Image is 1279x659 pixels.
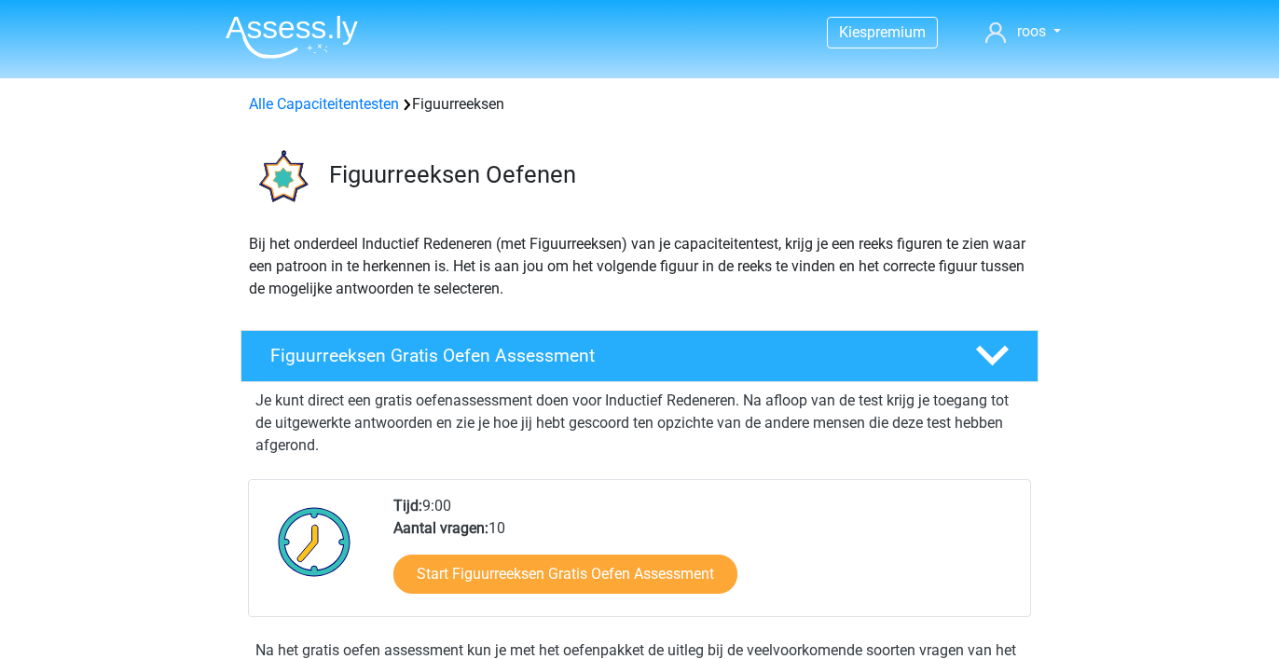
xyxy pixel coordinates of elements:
p: Je kunt direct een gratis oefenassessment doen voor Inductief Redeneren. Na afloop van de test kr... [255,390,1024,457]
a: Start Figuurreeksen Gratis Oefen Assessment [393,555,737,594]
div: 9:00 10 [379,495,1029,616]
img: Assessly [226,15,358,59]
p: Bij het onderdeel Inductief Redeneren (met Figuurreeksen) van je capaciteitentest, krijg je een r... [249,233,1030,300]
span: roos [1017,22,1046,40]
a: Alle Capaciteitentesten [249,95,399,113]
a: Kiespremium [828,20,937,45]
h4: Figuurreeksen Gratis Oefen Assessment [270,345,945,366]
a: Figuurreeksen Gratis Oefen Assessment [233,330,1046,382]
img: Klok [268,495,362,588]
img: figuurreeksen [241,138,321,217]
b: Tijd: [393,497,422,515]
b: Aantal vragen: [393,519,488,537]
h3: Figuurreeksen Oefenen [329,160,1024,189]
div: Figuurreeksen [241,93,1038,116]
span: premium [867,23,926,41]
a: roos [978,21,1068,43]
span: Kies [839,23,867,41]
